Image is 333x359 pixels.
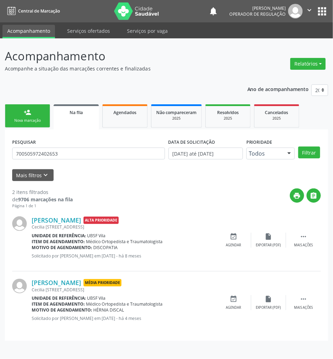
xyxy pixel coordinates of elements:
span: Agendados [113,110,136,115]
div: 2025 [211,116,245,121]
button:  [307,188,321,203]
i:  [300,233,307,240]
div: Página 1 de 1 [12,203,73,209]
img: img [12,279,27,293]
button: Filtrar [298,147,320,158]
a: Acompanhamento [2,25,55,38]
i: event_available [230,295,238,303]
div: Mais ações [294,243,313,248]
div: Agendar [226,243,241,248]
div: person_add [24,109,31,116]
div: 2 itens filtrados [12,188,73,196]
i: insert_drive_file [265,295,272,303]
b: Motivo de agendamento: [32,245,92,250]
span: Central de Marcação [18,8,60,14]
label: DATA DE SOLICITAÇÃO [168,137,215,148]
div: Nova marcação [10,118,45,123]
div: Exportar (PDF) [256,243,281,248]
input: Nome, CNS [12,148,165,159]
p: Ano de acompanhamento [247,84,309,93]
div: Mais ações [294,305,313,310]
div: Cecilia [STREET_ADDRESS] [32,287,216,293]
span: Alta Prioridade [84,217,119,224]
a: Central de Marcação [5,5,60,17]
p: Acompanhamento [5,47,231,65]
b: Item de agendamento: [32,239,85,245]
a: Serviços por vaga [122,25,173,37]
b: Unidade de referência: [32,295,86,301]
i: insert_drive_file [265,233,272,240]
button: Relatórios [290,58,326,70]
p: Acompanhe a situação das marcações correntes e finalizadas [5,65,231,72]
button: apps [316,5,328,17]
p: Solicitado por [PERSON_NAME] em [DATE] - há 8 meses [32,253,216,259]
div: Agendar [226,305,241,310]
div: 2025 [259,116,294,121]
span: UBSF Vila [87,295,106,301]
i:  [310,192,318,200]
label: Prioridade [246,137,272,148]
i:  [306,6,313,14]
div: 2025 [156,116,197,121]
span: DISCOPATIA [94,245,118,250]
i: keyboard_arrow_down [42,171,50,179]
span: Resolvidos [217,110,239,115]
div: de [12,196,73,203]
button:  [303,4,316,18]
span: UBSF Vila [87,233,106,239]
input: Selecione um intervalo [168,148,243,159]
span: Médico Ortopedista e Traumatologista [86,301,163,307]
a: [PERSON_NAME] [32,279,81,286]
b: Unidade de referência: [32,233,86,239]
p: Solicitado por [PERSON_NAME] em [DATE] - há 4 meses [32,315,216,321]
button: print [290,188,304,203]
div: [PERSON_NAME] [229,5,286,11]
button: Mais filtroskeyboard_arrow_down [12,169,54,181]
span: Não compareceram [156,110,197,115]
span: Na fila [70,110,83,115]
a: Serviços ofertados [62,25,115,37]
span: Operador de regulação [229,11,286,17]
i: print [293,192,301,200]
img: img [12,216,27,231]
i: event_available [230,233,238,240]
span: HÉRNIA DISCAL [94,307,124,313]
strong: 9706 marcações na fila [18,196,73,203]
div: Exportar (PDF) [256,305,281,310]
b: Item de agendamento: [32,301,85,307]
img: img [288,4,303,18]
span: Média Prioridade [84,279,121,286]
span: Médico Ortopedista e Traumatologista [86,239,163,245]
i:  [300,295,307,303]
span: Cancelados [265,110,288,115]
div: Cecilia [STREET_ADDRESS] [32,224,216,230]
button: notifications [208,6,218,16]
label: PESQUISAR [12,137,36,148]
span: Todos [249,150,280,157]
a: [PERSON_NAME] [32,216,81,224]
b: Motivo de agendamento: [32,307,92,313]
